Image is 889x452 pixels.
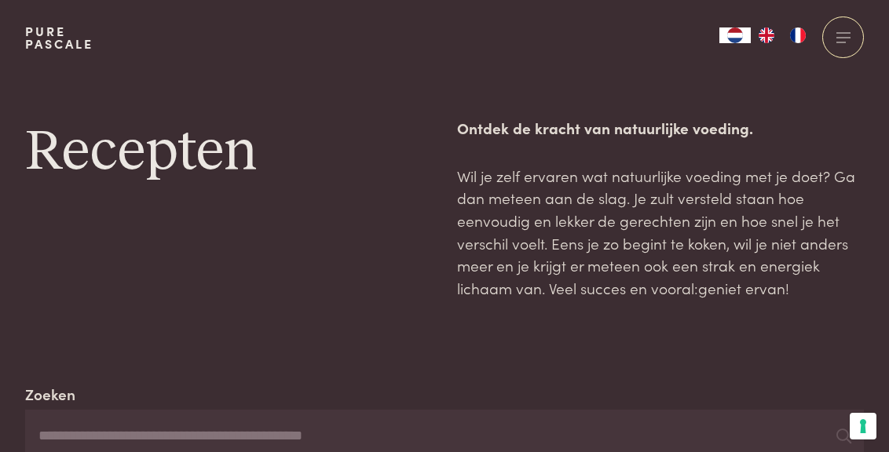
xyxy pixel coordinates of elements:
strong: Ontdek de kracht van natuurlijke voeding. [457,117,753,138]
a: FR [782,27,814,43]
aside: Language selected: Nederlands [719,27,814,43]
ul: Language list [751,27,814,43]
a: NL [719,27,751,43]
label: Zoeken [25,383,75,406]
h1: Recepten [25,117,432,188]
button: Uw voorkeuren voor toestemming voor trackingtechnologieën [850,413,876,439]
div: Language [719,27,751,43]
a: EN [751,27,782,43]
p: Wil je zelf ervaren wat natuurlijke voeding met je doet? Ga dan meteen aan de slag. Je zult verst... [457,165,864,300]
a: PurePascale [25,25,93,50]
